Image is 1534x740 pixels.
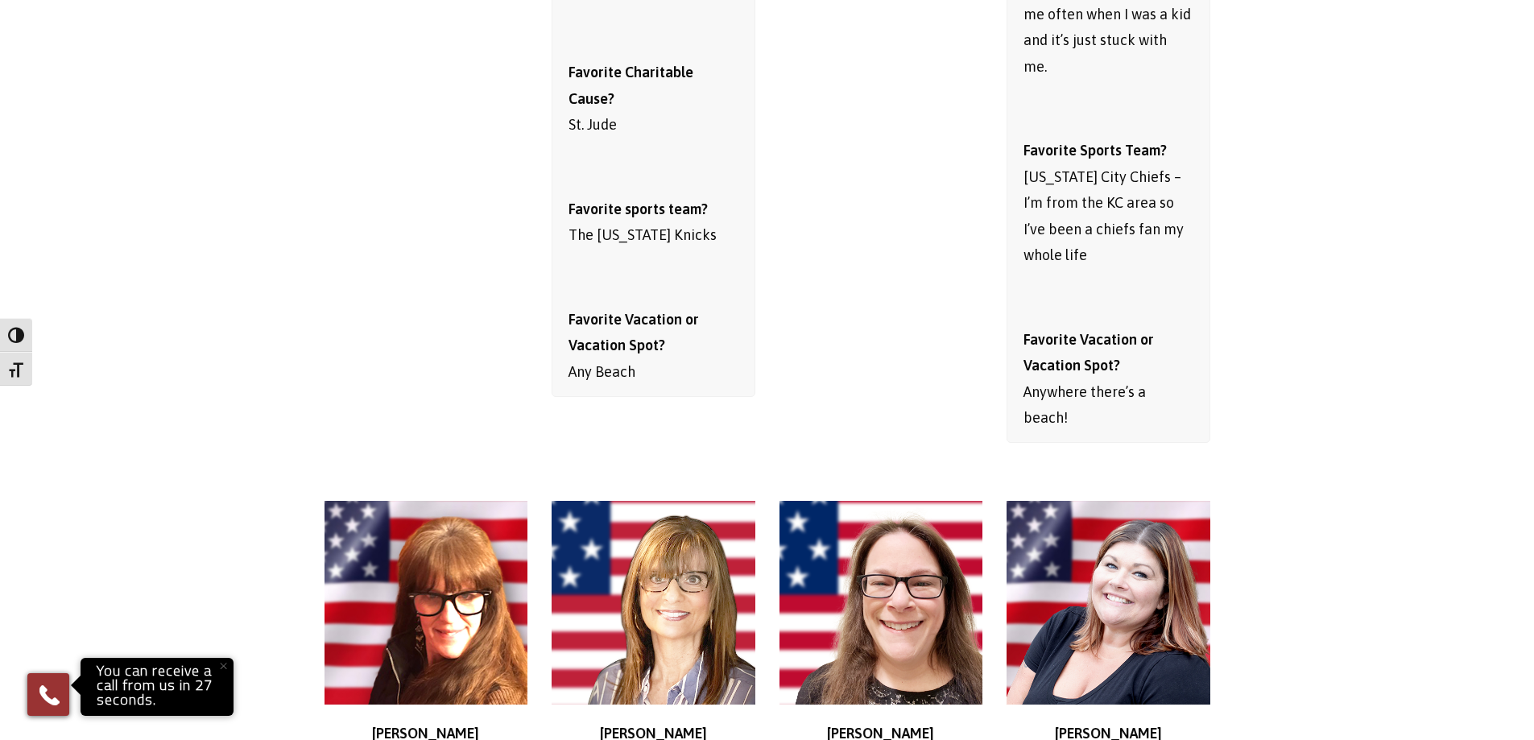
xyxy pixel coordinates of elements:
strong: Favorite Sports Team? [1023,142,1167,159]
p: [US_STATE] City Chiefs – I’m from the KC area so I’ve been a chiefs fan my whole life [1023,138,1193,268]
p: Any Beach [569,307,738,385]
p: Anywhere there’s a beach! [1023,327,1193,432]
p: St. Jude [569,60,738,138]
img: Amanda_500x500 [1007,501,1210,705]
p: You can receive a call from us in 27 seconds. [85,662,229,712]
strong: Favorite Charitable Cause? [569,64,693,106]
img: Phone icon [36,682,62,708]
p: The [US_STATE] Knicks [569,196,738,249]
img: Tammy-500x500 [552,501,755,705]
img: New2-500x500 [779,501,983,705]
strong: Favorite sports team? [569,201,708,217]
strong: Favorite Vacation or Vacation Spot? [1023,331,1154,374]
img: Paula_headshot_500x500 [325,501,528,705]
strong: Favorite Vacation or Vacation Spot? [569,311,699,353]
button: Close [205,648,241,684]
